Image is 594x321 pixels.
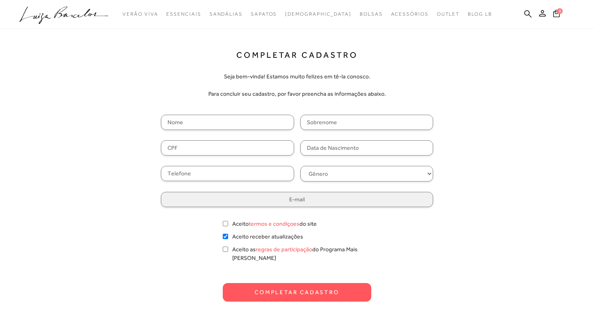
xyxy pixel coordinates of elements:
[437,11,460,17] span: Outlet
[236,50,358,60] h1: Completar Cadastro
[249,220,299,227] a: termos e condiçoes
[300,140,434,156] input: Data de Nascimento
[551,9,562,20] button: 0
[285,7,351,22] a: noSubCategoriesText
[123,7,158,22] a: noSubCategoriesText
[391,11,429,17] span: Acessórios
[360,11,383,17] span: Bolsas
[161,166,294,181] input: Telefone
[161,140,294,156] input: CPF
[123,11,158,17] span: Verão Viva
[210,7,243,22] a: noSubCategoriesText
[391,7,429,22] a: noSubCategoriesText
[251,7,277,22] a: noSubCategoriesText
[223,283,371,302] button: Completar Cadastro
[210,11,243,17] span: Sandálias
[232,245,371,262] label: Aceito as do Programa Mais [PERSON_NAME]
[256,246,312,253] a: regras de participação
[251,11,277,17] span: Sapatos
[166,11,201,17] span: Essenciais
[285,11,351,17] span: [DEMOGRAPHIC_DATA]
[360,7,383,22] a: noSubCategoriesText
[468,7,492,22] a: BLOG LB
[232,232,303,241] label: Aceito receber atualizações
[208,72,386,98] p: Seja bem-vinda! Estamos muito felizes em tê-la conosco. Para concluir seu cadastro, por favor pre...
[437,7,460,22] a: noSubCategoriesText
[232,220,317,228] label: Aceito do site
[166,7,201,22] a: noSubCategoriesText
[161,192,433,207] input: E-mail
[161,115,294,130] input: Nome
[300,115,434,130] input: Sobrenome
[557,8,563,14] span: 0
[468,11,492,17] span: BLOG LB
